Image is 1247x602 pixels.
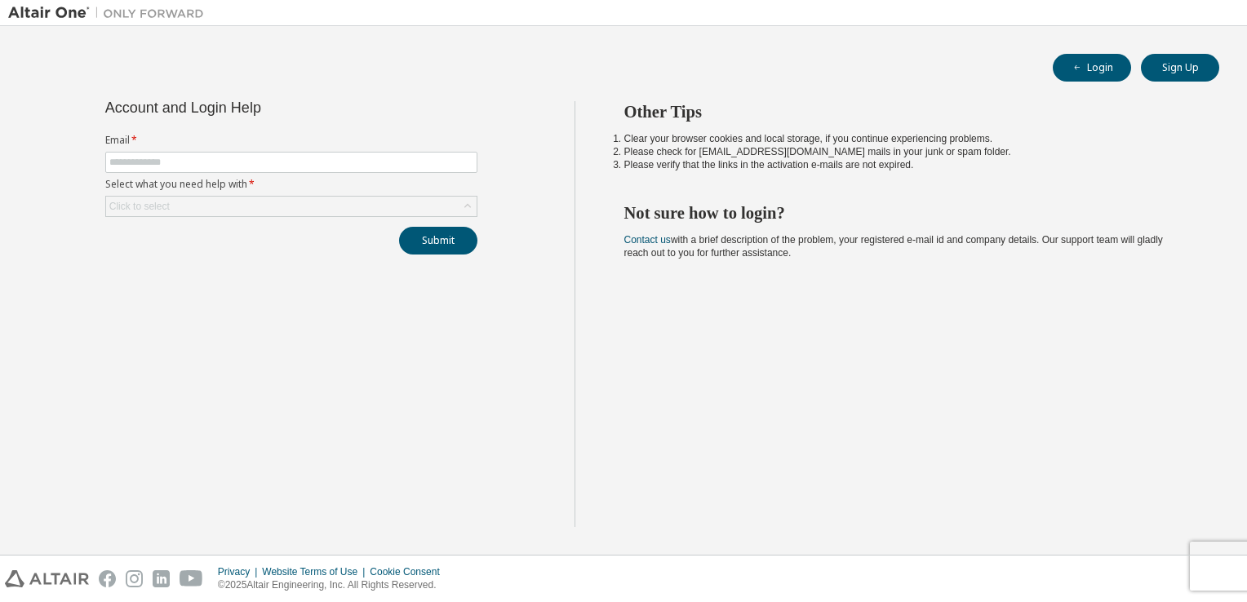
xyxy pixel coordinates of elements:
img: altair_logo.svg [5,570,89,587]
button: Sign Up [1141,54,1219,82]
div: Privacy [218,565,262,578]
div: Account and Login Help [105,101,403,114]
img: Altair One [8,5,212,21]
span: with a brief description of the problem, your registered e-mail id and company details. Our suppo... [624,234,1163,259]
li: Please verify that the links in the activation e-mails are not expired. [624,158,1191,171]
img: instagram.svg [126,570,143,587]
img: linkedin.svg [153,570,170,587]
li: Please check for [EMAIL_ADDRESS][DOMAIN_NAME] mails in your junk or spam folder. [624,145,1191,158]
img: youtube.svg [180,570,203,587]
label: Select what you need help with [105,178,477,191]
div: Website Terms of Use [262,565,370,578]
div: Click to select [109,200,170,213]
button: Submit [399,227,477,255]
button: Login [1053,54,1131,82]
div: Click to select [106,197,477,216]
li: Clear your browser cookies and local storage, if you continue experiencing problems. [624,132,1191,145]
p: © 2025 Altair Engineering, Inc. All Rights Reserved. [218,578,450,592]
img: facebook.svg [99,570,116,587]
h2: Other Tips [624,101,1191,122]
div: Cookie Consent [370,565,449,578]
a: Contact us [624,234,671,246]
label: Email [105,134,477,147]
h2: Not sure how to login? [624,202,1191,224]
